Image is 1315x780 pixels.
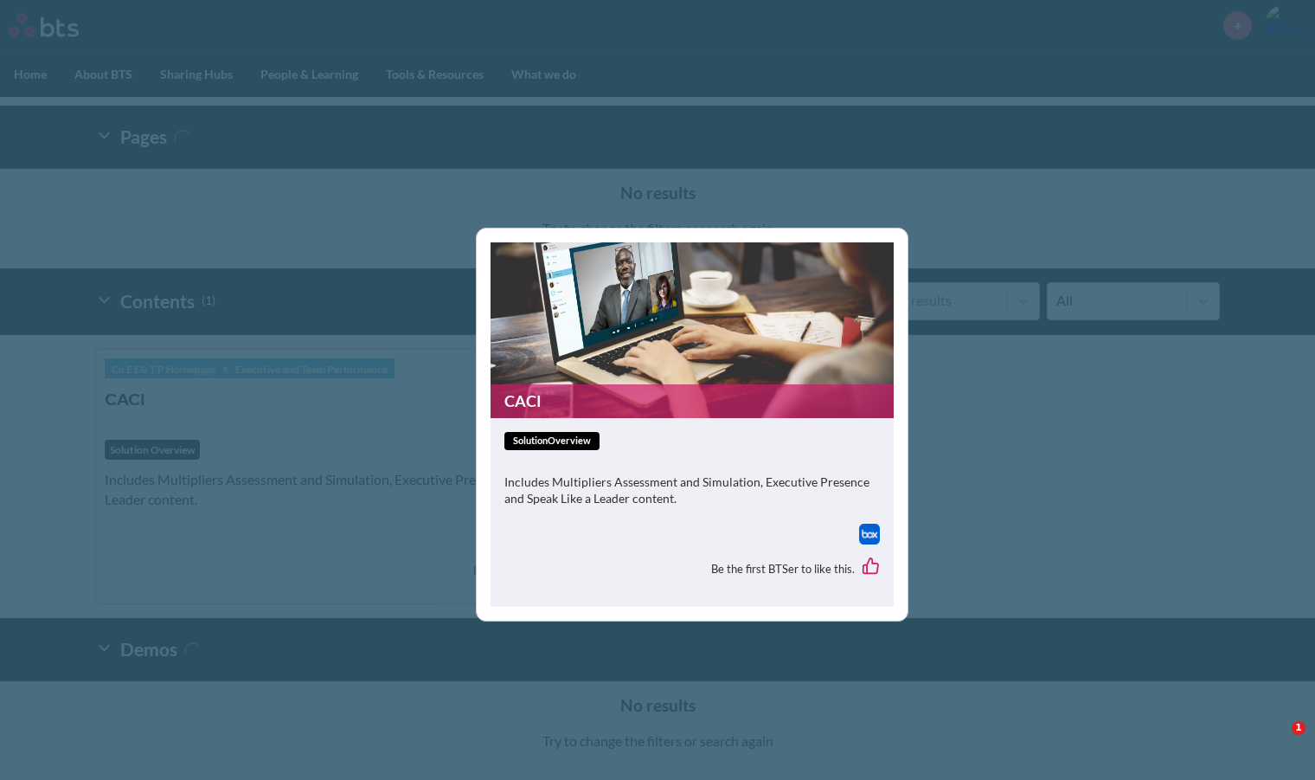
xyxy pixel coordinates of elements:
[504,432,600,450] span: solutionOverview
[491,384,894,418] a: CACI
[1256,721,1298,763] iframe: Intercom live chat
[859,524,880,545] a: Download file from Box
[859,524,880,545] img: Box logo
[1292,721,1305,735] span: 1
[504,474,880,507] p: Includes Multipliers Assessment and Simulation, Executive Presence and Speak Like a Leader content.
[504,545,880,593] div: Be the first BTSer to like this.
